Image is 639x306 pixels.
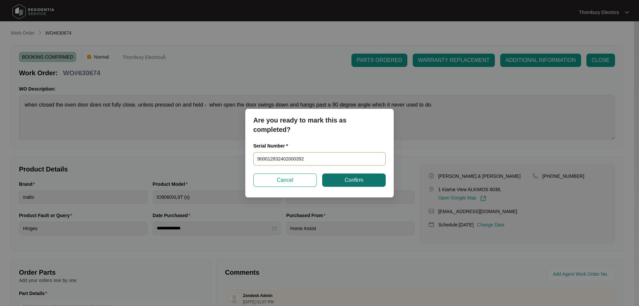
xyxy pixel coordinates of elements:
label: Serial Number * [253,143,293,149]
span: Cancel [277,176,294,184]
button: Cancel [253,173,317,187]
p: completed? [253,125,386,134]
button: Confirm [322,173,386,187]
span: Confirm [344,176,363,184]
p: Are you ready to mark this as [253,116,386,125]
